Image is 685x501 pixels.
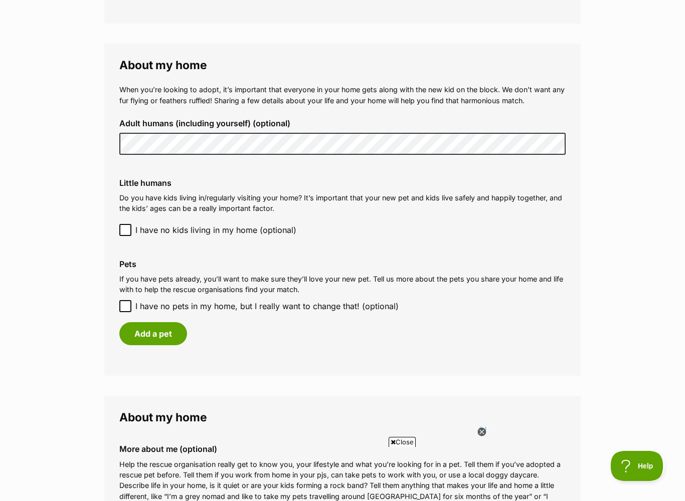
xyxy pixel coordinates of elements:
label: More about me (optional) [119,444,566,453]
button: Add a pet [119,322,187,345]
span: I have no pets in my home, but I really want to change that! (optional) [135,300,399,312]
iframe: Help Scout Beacon - Open [611,451,665,481]
iframe: Advertisement [160,451,525,496]
legend: About my home [119,411,566,424]
label: Little humans [119,178,566,187]
label: Pets [119,260,566,269]
legend: About my home [119,59,566,72]
label: Adult humans (including yourself) (optional) [119,119,566,128]
fieldset: About my home [104,44,581,376]
p: When you’re looking to adopt, it’s important that everyone in your home gets along with the new k... [119,84,566,106]
span: I have no kids living in my home (optional) [135,224,296,236]
p: If you have pets already, you’ll want to make sure they’ll love your new pet. Tell us more about ... [119,274,566,295]
p: Do you have kids living in/regularly visiting your home? It’s important that your new pet and kid... [119,192,566,214]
